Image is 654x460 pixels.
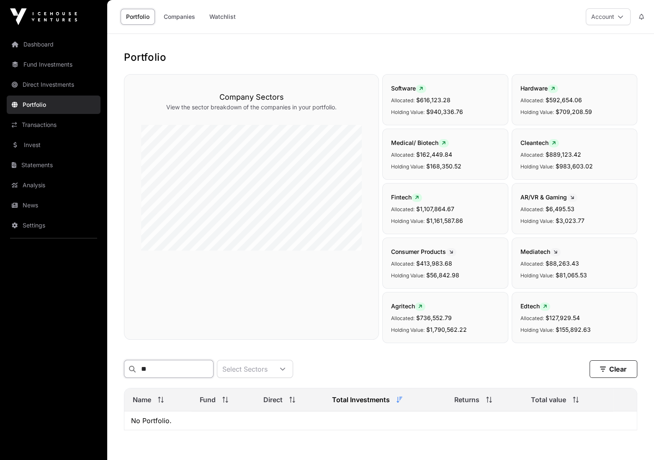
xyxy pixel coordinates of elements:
[520,194,577,201] span: AR/VR & Gaming
[263,395,283,405] span: Direct
[391,302,425,310] span: Agritech
[520,272,554,279] span: Holding Value:
[391,85,426,92] span: Software
[612,420,654,460] iframe: Chat Widget
[391,315,415,321] span: Allocated:
[141,91,362,103] h3: Company Sectors
[391,97,415,103] span: Allocated:
[391,272,425,279] span: Holding Value:
[141,103,362,111] p: View the sector breakdown of the companies in your portfolio.
[546,260,579,267] span: $88,263.43
[426,163,461,170] span: $168,350.52
[217,360,273,377] div: Select Sectors
[520,139,559,146] span: Cleantech
[531,395,566,405] span: Total value
[391,327,425,333] span: Holding Value:
[7,136,100,154] a: Invest
[520,248,561,255] span: Mediatech
[546,205,574,212] span: $6,495.53
[7,35,100,54] a: Dashboard
[7,55,100,74] a: Fund Investments
[520,327,554,333] span: Holding Value:
[7,196,100,214] a: News
[391,194,422,201] span: Fintech
[556,326,591,333] span: $155,892.63
[7,176,100,194] a: Analysis
[133,395,151,405] span: Name
[332,395,390,405] span: Total Investments
[590,360,637,378] button: Clear
[426,326,467,333] span: $1,790,562.22
[124,411,637,430] td: No Portfolio.
[426,217,463,224] span: $1,161,587.86
[556,108,592,115] span: $709,208.59
[556,163,593,170] span: $983,603.02
[520,302,550,310] span: Edtech
[391,206,415,212] span: Allocated:
[204,9,241,25] a: Watchlist
[7,216,100,235] a: Settings
[121,9,155,25] a: Portfolio
[520,152,544,158] span: Allocated:
[391,218,425,224] span: Holding Value:
[7,96,100,114] a: Portfolio
[391,163,425,170] span: Holding Value:
[520,163,554,170] span: Holding Value:
[520,97,544,103] span: Allocated:
[520,206,544,212] span: Allocated:
[391,109,425,115] span: Holding Value:
[586,8,631,25] button: Account
[546,314,580,321] span: $127,929.54
[426,108,463,115] span: $940,336.76
[416,260,452,267] span: $413,983.68
[391,152,415,158] span: Allocated:
[7,75,100,94] a: Direct Investments
[416,205,454,212] span: $1,107,864.67
[454,395,479,405] span: Returns
[7,156,100,174] a: Statements
[426,271,459,279] span: $56,842.98
[7,116,100,134] a: Transactions
[124,51,637,64] h1: Portfolio
[520,85,558,92] span: Hardware
[391,139,449,146] span: Medical/ Biotech
[416,96,451,103] span: $616,123.28
[546,151,581,158] span: $889,123.42
[391,248,456,255] span: Consumer Products
[520,261,544,267] span: Allocated:
[546,96,582,103] span: $592,654.06
[520,315,544,321] span: Allocated:
[416,151,452,158] span: $162,449.84
[416,314,452,321] span: $736,552.79
[556,271,587,279] span: $81,065.53
[391,261,415,267] span: Allocated:
[520,109,554,115] span: Holding Value:
[520,218,554,224] span: Holding Value:
[556,217,584,224] span: $3,023.77
[10,8,77,25] img: Icehouse Ventures Logo
[158,9,201,25] a: Companies
[200,395,216,405] span: Fund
